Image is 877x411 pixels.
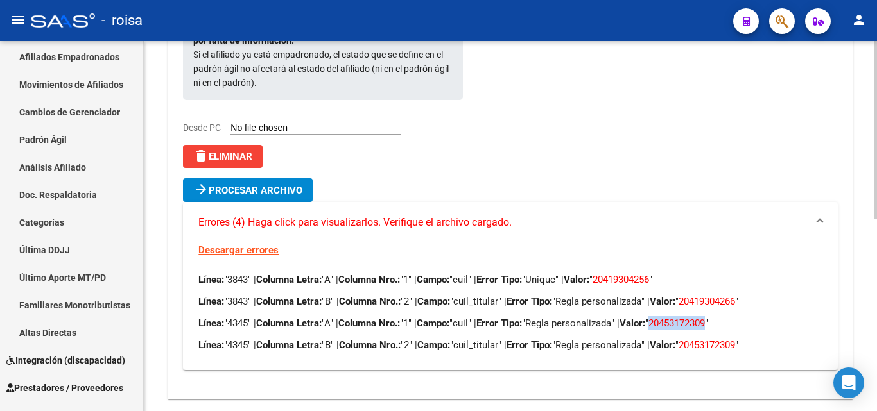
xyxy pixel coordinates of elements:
[193,148,209,164] mat-icon: delete
[650,296,675,307] strong: Valor:
[6,381,123,395] span: Prestadores / Proveedores
[417,296,450,307] strong: Campo:
[476,274,522,285] strong: Error Tipo:
[183,202,837,243] mat-expansion-panel-header: Errores (4) Haga click para visualizarlos. Verifique el archivo cargado.
[230,122,401,135] input: Desde PC
[256,296,322,307] strong: Columna Letra:
[198,296,224,307] strong: Línea:
[198,244,279,256] a: Descargar errores
[339,339,401,351] strong: Columna Nro.:
[198,273,822,287] p: "3843" | "A" | "1" | "cuil" | "Unique" | " "
[183,122,221,133] span: Desde PC
[256,339,322,351] strong: Columna Letra:
[101,6,143,35] span: - roisa
[198,274,224,285] strong: Línea:
[338,317,400,329] strong: Columna Nro.:
[417,274,449,285] strong: Campo:
[620,317,645,329] strong: Valor:
[193,181,209,197] mat-icon: arrow_forward
[679,296,735,307] span: 20419304266
[851,12,867,28] mat-icon: person
[417,339,450,351] strong: Campo:
[593,274,649,285] span: 20419304256
[10,12,26,28] mat-icon: menu
[198,215,512,230] span: Errores (4) Haga click para visualizarlos. Verifique el archivo cargado.
[198,317,224,329] strong: Línea:
[198,316,822,330] p: "4345" | "A" | "1" | "cuil" | "Regla personalizada" | " "
[256,317,322,329] strong: Columna Letra:
[198,339,224,351] strong: Línea:
[648,317,705,329] span: 20453172309
[183,178,313,202] button: Procesar archivo
[6,353,125,367] span: Integración (discapacidad)
[339,296,401,307] strong: Columna Nro.:
[338,274,400,285] strong: Columna Nro.:
[564,274,589,285] strong: Valor:
[209,185,302,196] span: Procesar archivo
[507,296,552,307] strong: Error Tipo:
[256,274,322,285] strong: Columna Letra:
[198,338,822,352] p: "4345" | "B" | "2" | "cuil_titular" | "Regla personalizada" | " "
[679,339,735,351] span: 20453172309
[198,294,822,308] p: "3843" | "B" | "2" | "cuil_titular" | "Regla personalizada" | " "
[193,151,252,162] span: Eliminar
[183,145,263,168] button: Eliminar
[417,317,449,329] strong: Campo:
[476,317,522,329] strong: Error Tipo:
[650,339,675,351] strong: Valor:
[507,339,552,351] strong: Error Tipo:
[183,243,837,370] div: Errores (4) Haga click para visualizarlos. Verifique el archivo cargado.
[833,367,864,398] div: Open Intercom Messenger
